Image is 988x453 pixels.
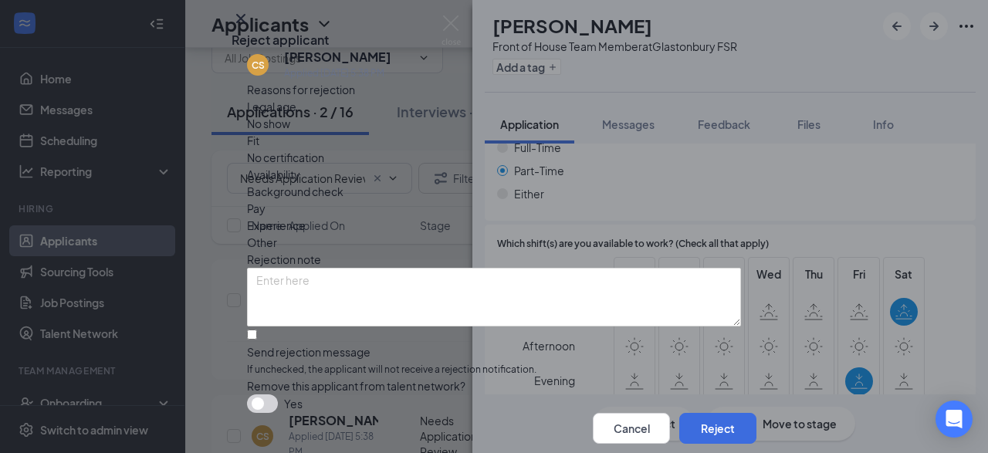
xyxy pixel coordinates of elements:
[247,183,343,200] span: Background check
[284,66,391,81] div: Applied [DATE] 5:38 PM
[247,166,300,183] span: Availability
[232,32,329,49] h3: Reject applicant
[232,9,250,28] svg: Cross
[247,234,277,251] span: Other
[247,363,741,377] span: If unchecked, the applicant will not receive a rejection notification.
[252,59,265,72] div: CS
[247,252,321,266] span: Rejection note
[247,330,257,340] input: Send rejection messageIf unchecked, the applicant will not receive a rejection notification.
[247,149,324,166] span: No certification
[593,413,670,444] button: Cancel
[247,379,465,393] span: Remove this applicant from talent network?
[247,344,741,360] div: Send rejection message
[284,394,303,413] span: Yes
[247,83,355,96] span: Reasons for rejection
[247,200,266,217] span: Pay
[284,49,391,66] h5: [PERSON_NAME]
[247,132,259,149] span: Fit
[936,401,973,438] div: Open Intercom Messenger
[679,413,756,444] button: Reject
[232,9,250,28] button: Close
[247,115,290,132] span: No show
[247,217,306,234] span: Experience
[247,98,296,115] span: Legal age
